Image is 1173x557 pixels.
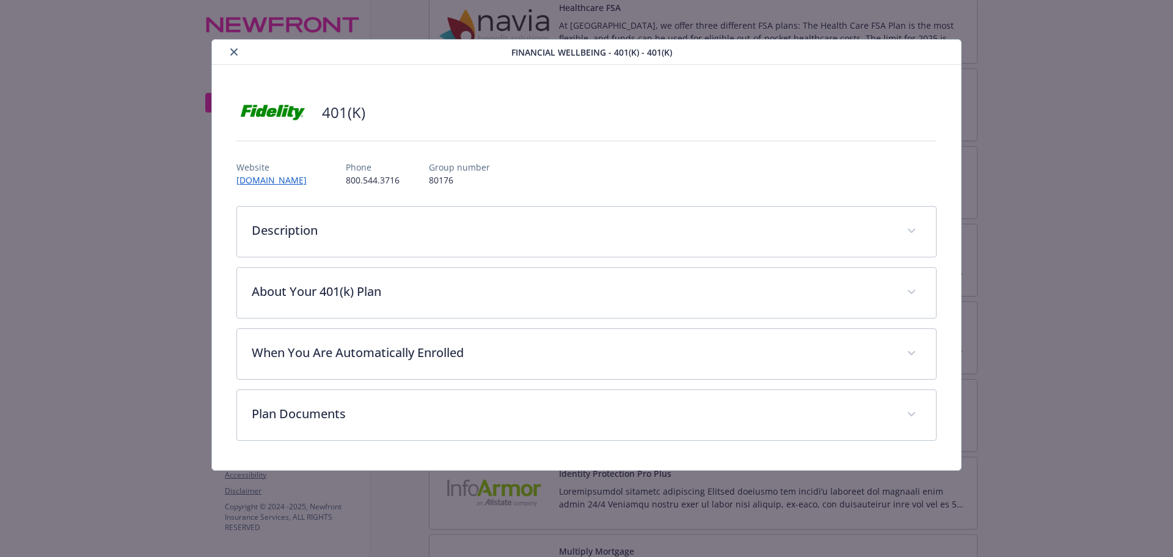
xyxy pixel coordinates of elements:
[236,161,316,174] p: Website
[511,46,672,59] span: Financial Wellbeing - 401(K) - 401(k)
[236,94,310,131] img: Fidelity Investments
[117,39,1056,471] div: details for plan Financial Wellbeing - 401(K) - 401(k)
[237,329,937,379] div: When You Are Automatically Enrolled
[237,268,937,318] div: About Your 401(k) Plan
[252,282,893,301] p: About Your 401(k) Plan
[346,174,400,186] p: 800.544.3716
[252,344,893,362] p: When You Are Automatically Enrolled
[429,174,490,186] p: 80176
[429,161,490,174] p: Group number
[252,405,893,423] p: Plan Documents
[237,207,937,257] div: Description
[237,390,937,440] div: Plan Documents
[236,174,316,186] a: [DOMAIN_NAME]
[346,161,400,174] p: Phone
[227,45,241,59] button: close
[322,102,365,123] h2: 401(K)
[252,221,893,240] p: Description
